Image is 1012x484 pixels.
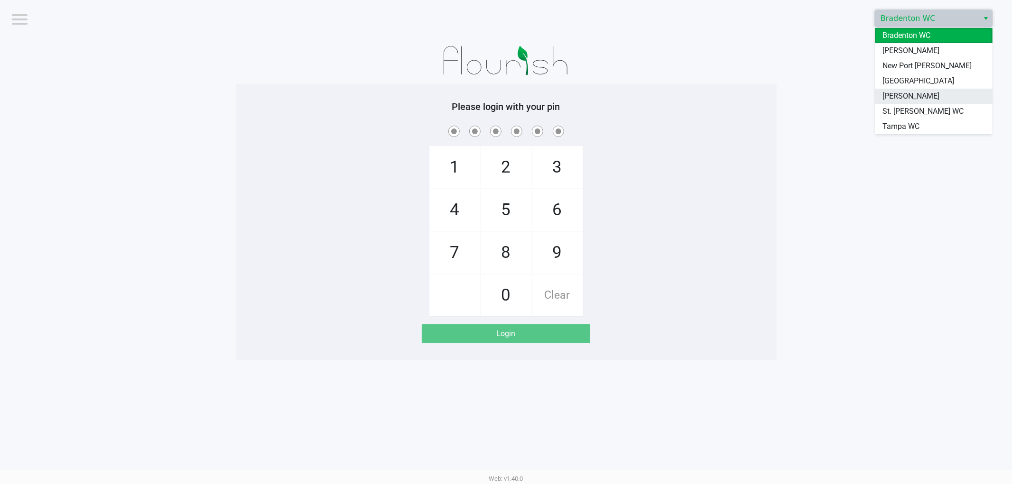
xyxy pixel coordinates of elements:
[881,13,973,24] span: Bradenton WC
[430,189,480,231] span: 4
[882,60,972,72] span: New Port [PERSON_NAME]
[882,91,939,102] span: [PERSON_NAME]
[979,10,993,27] button: Select
[532,232,583,274] span: 9
[481,189,531,231] span: 5
[882,121,919,132] span: Tampa WC
[882,106,964,117] span: St. [PERSON_NAME] WC
[481,274,531,316] span: 0
[532,146,583,188] span: 3
[882,75,954,87] span: [GEOGRAPHIC_DATA]
[489,475,523,482] span: Web: v1.40.0
[430,232,480,274] span: 7
[882,45,939,56] span: [PERSON_NAME]
[243,101,770,112] h5: Please login with your pin
[532,274,583,316] span: Clear
[882,30,930,41] span: Bradenton WC
[532,189,583,231] span: 6
[481,232,531,274] span: 8
[481,146,531,188] span: 2
[430,146,480,188] span: 1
